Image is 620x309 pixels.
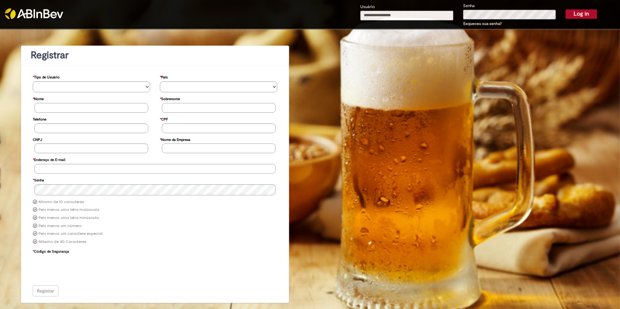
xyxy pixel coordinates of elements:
[360,4,375,10] label: Usuário
[160,72,168,81] label: País
[34,256,133,281] iframe: reCAPTCHA
[39,215,100,221] label: Pelo menos uma letra minúscula.
[33,134,42,144] label: CNPJ
[39,239,87,245] label: Máximo de 40 Caracteres.
[463,3,475,9] label: Senha
[160,134,190,144] label: Nome da Empresa
[33,246,69,256] label: Código de Segurança
[31,50,279,61] h1: Registrar
[39,231,103,236] label: Pelo menos um caractere especial.
[39,207,100,212] label: Pelo menos uma letra maiúscula.
[5,8,63,19] img: ABInbev-white.png
[33,154,65,164] label: Endereço de E-mail
[33,72,60,81] label: Tipo de Usuário
[160,94,180,103] label: Sobrenome
[160,114,168,123] label: CPF
[463,21,502,26] a: Esqueceu sua senha?
[39,200,85,205] label: Mínimo de 10 caracteres.
[33,114,46,123] label: Telefone
[566,9,597,18] button: Log in
[33,94,44,103] label: Nome
[39,223,82,229] label: Pelo menos um número.
[33,175,44,184] label: Senha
